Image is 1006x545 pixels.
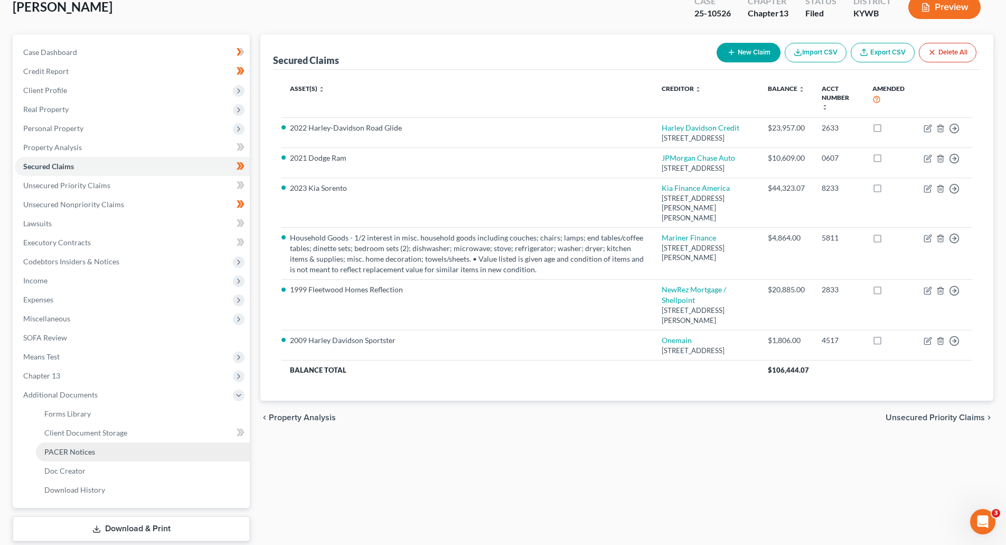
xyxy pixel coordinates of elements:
button: Import CSV [785,43,847,62]
button: New Claim [717,43,781,62]
i: chevron_left [260,413,269,422]
span: Credit Report [23,67,69,76]
a: Creditor unfold_more [662,85,701,93]
li: 2009 Harley Davidson Sportster [290,335,644,346]
a: Asset(s) unfold_more [290,85,325,93]
div: 4517 [822,335,855,346]
th: Balance Total [281,360,759,379]
i: unfold_more [695,86,701,93]
a: Client Document Storage [36,423,250,442]
button: chevron_left Property Analysis [260,413,336,422]
div: $20,885.00 [768,284,805,295]
a: Lawsuits [15,214,250,233]
div: 25-10526 [694,7,731,20]
span: Secured Claims [23,162,74,171]
span: Unsecured Priority Claims [886,413,985,422]
div: 0607 [822,153,855,163]
span: Lawsuits [23,219,52,228]
i: chevron_right [985,413,993,422]
span: $106,444.07 [768,366,809,374]
span: SOFA Review [23,333,67,342]
li: 2023 Kia Sorento [290,183,644,193]
span: Means Test [23,352,60,361]
a: Secured Claims [15,157,250,176]
a: Credit Report [15,62,250,81]
div: Chapter [748,7,788,20]
span: Miscellaneous [23,314,70,323]
div: Secured Claims [273,54,339,67]
div: $44,323.07 [768,183,805,193]
span: Chapter 13 [23,371,60,380]
span: PACER Notices [44,447,95,456]
div: $10,609.00 [768,153,805,163]
div: 2833 [822,284,855,295]
div: $23,957.00 [768,123,805,133]
i: unfold_more [318,86,325,93]
li: Household Goods - 1/2 interest in misc. household goods including couches; chairs; lamps; end tab... [290,233,644,275]
a: Balance unfold_more [768,85,805,93]
div: [STREET_ADDRESS][PERSON_NAME] [662,306,751,325]
li: 2021 Dodge Ram [290,153,644,163]
span: Unsecured Priority Claims [23,181,110,190]
a: Export CSV [851,43,915,62]
div: Filed [805,7,836,20]
div: KYWB [853,7,891,20]
li: 1999 Fleetwood Homes Reflection [290,284,644,295]
span: Additional Documents [23,390,98,399]
div: [STREET_ADDRESS] [662,133,751,143]
i: unfold_more [822,104,828,110]
a: Unsecured Priority Claims [15,176,250,195]
i: unfold_more [798,86,805,93]
span: Forms Library [44,409,91,418]
a: Acct Number unfold_more [822,85,849,110]
a: JPMorgan Chase Auto [662,153,735,162]
a: Download & Print [13,516,250,541]
th: Amended [864,78,915,118]
span: Income [23,276,48,285]
div: 5811 [822,233,855,243]
li: 2022 Harley-Davidson Road Glide [290,123,644,133]
a: Unsecured Nonpriority Claims [15,195,250,214]
span: Unsecured Nonpriority Claims [23,200,124,209]
div: $4,864.00 [768,233,805,243]
span: Property Analysis [269,413,336,422]
div: 8233 [822,183,855,193]
span: 3 [992,509,1000,518]
button: Delete All [919,43,976,62]
a: Kia Finance America [662,183,730,192]
a: Executory Contracts [15,233,250,252]
a: SOFA Review [15,328,250,347]
span: Client Document Storage [44,428,127,437]
a: Download History [36,481,250,500]
div: [STREET_ADDRESS] [662,163,751,173]
a: Doc Creator [36,461,250,481]
a: Onemain [662,336,692,345]
div: [STREET_ADDRESS][PERSON_NAME][PERSON_NAME] [662,193,751,223]
div: 2633 [822,123,855,133]
div: [STREET_ADDRESS] [662,346,751,356]
div: $1,806.00 [768,335,805,346]
span: Real Property [23,105,69,114]
a: Mariner Finance [662,233,716,242]
iframe: Intercom live chat [970,509,995,534]
div: [STREET_ADDRESS][PERSON_NAME] [662,243,751,263]
span: Expenses [23,295,53,304]
span: Personal Property [23,124,83,133]
a: NewRez Mortgage / Shellpoint [662,285,726,304]
span: Property Analysis [23,143,82,152]
a: PACER Notices [36,442,250,461]
a: Case Dashboard [15,43,250,62]
a: Forms Library [36,404,250,423]
span: 13 [779,8,788,18]
span: Codebtors Insiders & Notices [23,257,119,266]
span: Client Profile [23,86,67,95]
span: Executory Contracts [23,238,91,247]
span: Doc Creator [44,466,86,475]
span: Download History [44,485,105,494]
span: Case Dashboard [23,48,77,57]
a: Harley Davidson Credit [662,123,739,132]
a: Property Analysis [15,138,250,157]
button: Unsecured Priority Claims chevron_right [886,413,993,422]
